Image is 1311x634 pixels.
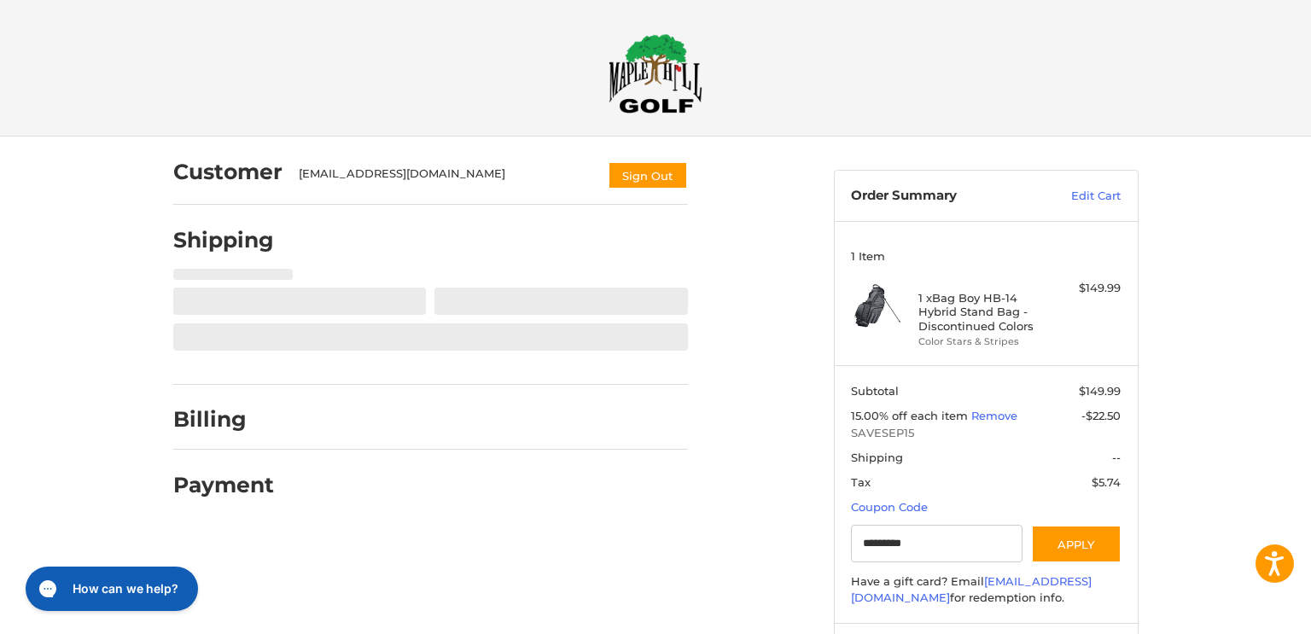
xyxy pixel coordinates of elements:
[299,166,591,189] div: [EMAIL_ADDRESS][DOMAIN_NAME]
[851,525,1023,563] input: Gift Certificate or Coupon Code
[851,425,1121,442] span: SAVESEP15
[173,159,283,185] h2: Customer
[851,500,928,514] a: Coupon Code
[851,573,1121,607] div: Have a gift card? Email for redemption info.
[609,33,702,113] img: Maple Hill Golf
[173,406,273,433] h2: Billing
[173,227,274,253] h2: Shipping
[1031,525,1122,563] button: Apply
[971,409,1017,422] a: Remove
[1112,451,1121,464] span: --
[17,561,202,617] iframe: Gorgias live chat messenger
[851,188,1034,205] h3: Order Summary
[918,291,1049,333] h4: 1 x Bag Boy HB-14 Hybrid Stand Bag - Discontinued Colors
[918,334,1049,349] li: Color Stars & Stripes
[1034,188,1121,205] a: Edit Cart
[1079,384,1121,398] span: $149.99
[1053,280,1121,297] div: $149.99
[851,384,899,398] span: Subtotal
[1092,475,1121,489] span: $5.74
[608,161,688,189] button: Sign Out
[173,472,274,498] h2: Payment
[851,409,971,422] span: 15.00% off each item
[851,249,1121,263] h3: 1 Item
[851,475,871,489] span: Tax
[1081,409,1121,422] span: -$22.50
[851,451,903,464] span: Shipping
